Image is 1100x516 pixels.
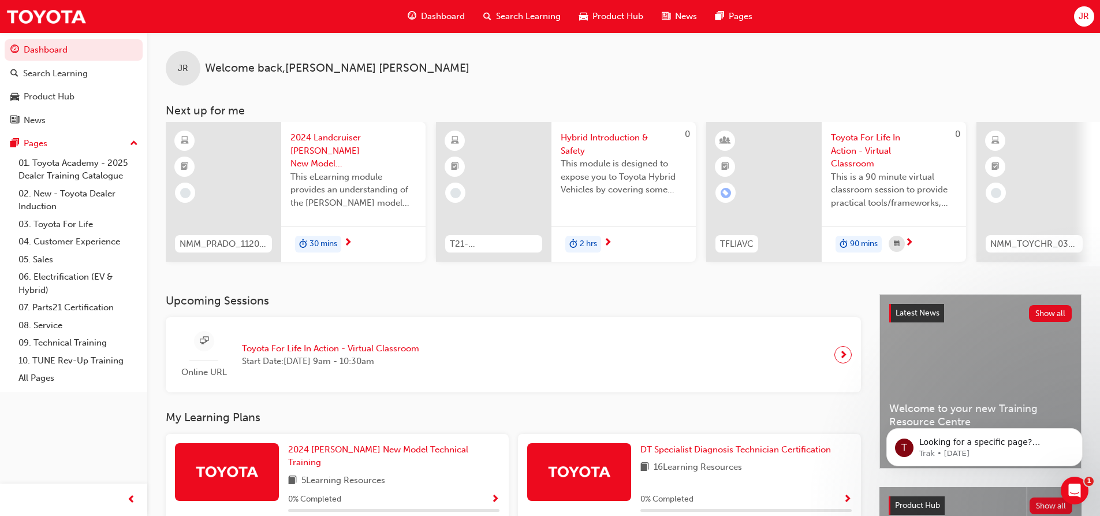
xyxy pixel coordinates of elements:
span: 2024 [PERSON_NAME] New Model Technical Training [288,444,468,468]
span: 2024 Landcruiser [PERSON_NAME] New Model Mechanisms - Model Outline 1 [290,131,416,170]
img: Trak [547,461,611,481]
button: JR [1074,6,1094,27]
span: learningResourceType_ELEARNING-icon [451,133,459,149]
span: learningResourceType_INSTRUCTOR_LED-icon [721,133,729,149]
span: duration-icon [840,237,848,252]
a: 03. Toyota For Life [14,216,143,233]
button: DashboardSearch LearningProduct HubNews [5,37,143,133]
div: Product Hub [24,90,74,103]
span: 1 [1084,477,1094,486]
span: car-icon [579,9,588,24]
span: learningResourceType_ELEARNING-icon [991,133,1000,149]
span: next-icon [344,238,352,248]
a: 0TFLIAVCToyota For Life In Action - Virtual ClassroomThis is a 90 minute virtual classroom sessio... [706,122,966,262]
a: 2024 [PERSON_NAME] New Model Technical Training [288,443,499,469]
a: 06. Electrification (EV & Hybrid) [14,268,143,299]
span: news-icon [662,9,670,24]
a: guage-iconDashboard [398,5,474,28]
span: calendar-icon [894,237,900,251]
span: book-icon [288,474,297,488]
span: 5 Learning Resources [301,474,385,488]
span: Pages [729,10,752,23]
span: news-icon [10,116,19,126]
span: 2 hrs [580,237,597,251]
span: 90 mins [850,237,878,251]
span: duration-icon [299,237,307,252]
a: DT Specialist Diagnosis Technician Certification [640,443,836,456]
a: Product Hub [5,86,143,107]
span: booktick-icon [991,159,1000,175]
span: 0 [685,129,690,139]
span: learningRecordVerb_ENROLL-icon [721,188,731,198]
h3: Next up for me [147,104,1100,117]
span: This module is designed to expose you to Toyota Hybrid Vehicles by covering some history of the H... [561,157,687,196]
span: Welcome back , [PERSON_NAME] [PERSON_NAME] [205,62,469,75]
span: next-icon [603,238,612,248]
span: NMM_PRADO_112024_MODULE_1 [180,237,267,251]
div: Pages [24,137,47,150]
span: booktick-icon [721,159,729,175]
button: Show all [1030,498,1073,514]
button: Show Progress [843,492,852,507]
span: up-icon [130,136,138,151]
span: learningResourceType_ELEARNING-icon [181,133,189,149]
a: news-iconNews [652,5,706,28]
span: 16 Learning Resources [654,461,742,475]
span: TFLIAVC [720,237,754,251]
span: learningRecordVerb_NONE-icon [991,188,1001,198]
span: NMM_TOYCHR_032024_MODULE_1 [990,237,1078,251]
a: NMM_PRADO_112024_MODULE_12024 Landcruiser [PERSON_NAME] New Model Mechanisms - Model Outline 1Thi... [166,122,426,262]
h3: Upcoming Sessions [166,294,861,307]
span: book-icon [640,461,649,475]
h3: My Learning Plans [166,411,861,424]
span: DT Specialist Diagnosis Technician Certification [640,444,831,455]
span: Toyota For Life In Action - Virtual Classroom [242,342,419,355]
span: JR [178,62,188,75]
a: 10. TUNE Rev-Up Training [14,352,143,370]
a: 09. Technical Training [14,334,143,352]
span: booktick-icon [451,159,459,175]
span: learningRecordVerb_NONE-icon [450,188,461,198]
iframe: Intercom live chat [1061,477,1088,504]
a: 04. Customer Experience [14,233,143,251]
span: 30 mins [310,237,337,251]
a: search-iconSearch Learning [474,5,570,28]
span: Product Hub [592,10,643,23]
button: Show Progress [491,492,499,507]
span: duration-icon [569,237,577,252]
span: pages-icon [715,9,724,24]
span: Search Learning [496,10,561,23]
span: 0 % Completed [640,493,693,506]
span: Start Date: [DATE] 9am - 10:30am [242,355,419,368]
a: car-iconProduct Hub [570,5,652,28]
span: car-icon [10,92,19,102]
a: Latest NewsShow all [889,304,1072,322]
span: Latest News [896,308,939,318]
a: All Pages [14,369,143,387]
span: Hybrid Introduction & Safety [561,131,687,157]
span: Toyota For Life In Action - Virtual Classroom [831,131,957,170]
a: 07. Parts21 Certification [14,299,143,317]
span: 0 [955,129,960,139]
a: 0T21-FOD_HVIS_PREREQHybrid Introduction & SafetyThis module is designed to expose you to Toyota H... [436,122,696,262]
a: 05. Sales [14,251,143,269]
iframe: Intercom notifications message [869,404,1100,485]
img: Trak [6,3,87,29]
a: 01. Toyota Academy - 2025 Dealer Training Catalogue [14,154,143,185]
span: next-icon [905,238,913,248]
span: pages-icon [10,139,19,149]
button: Show all [1029,305,1072,322]
span: Show Progress [843,495,852,505]
span: Dashboard [421,10,465,23]
span: T21-FOD_HVIS_PREREQ [450,237,538,251]
button: Pages [5,133,143,154]
span: News [675,10,697,23]
span: search-icon [10,69,18,79]
span: guage-icon [10,45,19,55]
span: Show Progress [491,495,499,505]
a: 08. Service [14,317,143,335]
